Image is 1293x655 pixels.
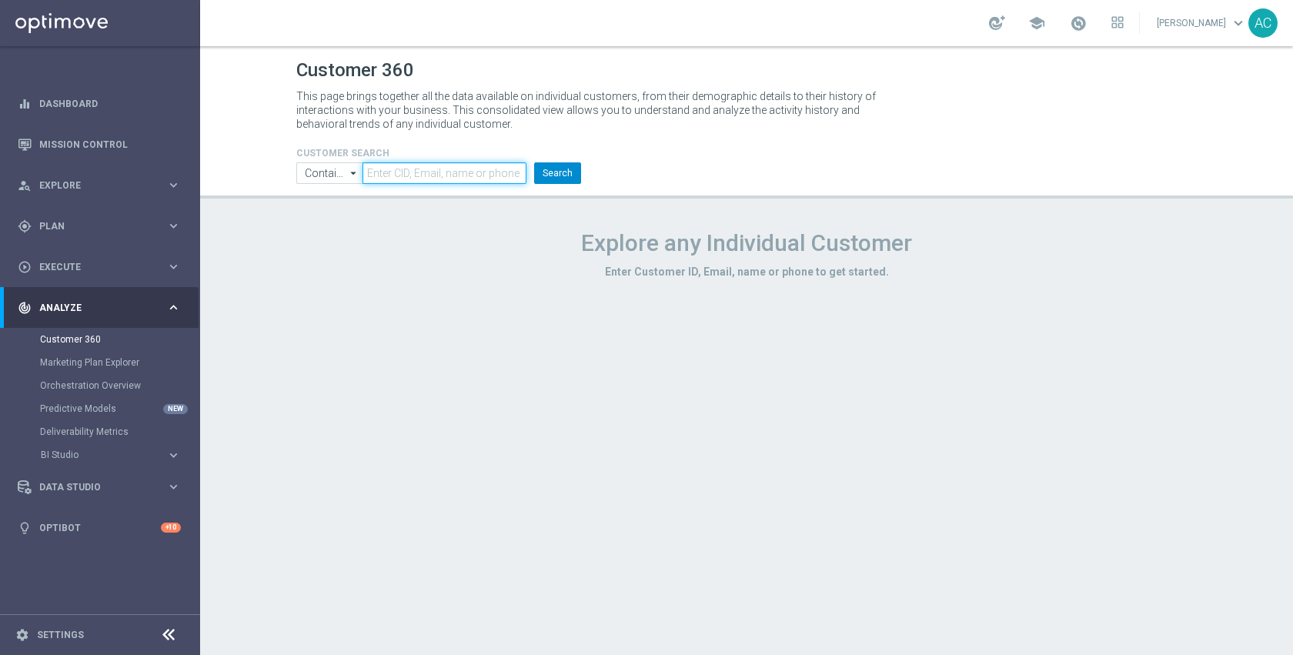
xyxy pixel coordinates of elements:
[18,219,166,233] div: Plan
[39,483,166,492] span: Data Studio
[40,443,199,466] div: BI Studio
[296,265,1197,279] h3: Enter Customer ID, Email, name or phone to get started.
[40,328,199,351] div: Customer 360
[17,481,182,493] button: Data Studio keyboard_arrow_right
[1028,15,1045,32] span: school
[17,98,182,110] button: equalizer Dashboard
[17,220,182,232] button: gps_fixed Plan keyboard_arrow_right
[18,301,166,315] div: Analyze
[39,303,166,312] span: Analyze
[18,260,166,274] div: Execute
[41,450,166,460] div: BI Studio
[363,162,526,184] input: Enter CID, Email, name or phone
[18,260,32,274] i: play_circle_outline
[15,628,29,642] i: settings
[18,507,181,548] div: Optibot
[18,83,181,124] div: Dashboard
[39,83,181,124] a: Dashboard
[166,219,181,233] i: keyboard_arrow_right
[39,222,166,231] span: Plan
[18,480,166,494] div: Data Studio
[163,404,188,414] div: NEW
[166,448,181,463] i: keyboard_arrow_right
[17,522,182,534] button: lightbulb Optibot +10
[40,333,160,346] a: Customer 360
[41,450,151,460] span: BI Studio
[40,449,182,461] button: BI Studio keyboard_arrow_right
[40,356,160,369] a: Marketing Plan Explorer
[166,480,181,494] i: keyboard_arrow_right
[346,163,362,183] i: arrow_drop_down
[161,523,181,533] div: +10
[39,507,161,548] a: Optibot
[18,521,32,535] i: lightbulb
[1230,15,1247,32] span: keyboard_arrow_down
[18,179,32,192] i: person_search
[40,403,160,415] a: Predictive Models
[18,97,32,111] i: equalizer
[1155,12,1248,35] a: [PERSON_NAME]keyboard_arrow_down
[534,162,581,184] button: Search
[39,124,181,165] a: Mission Control
[40,374,199,397] div: Orchestration Overview
[166,300,181,315] i: keyboard_arrow_right
[166,259,181,274] i: keyboard_arrow_right
[18,219,32,233] i: gps_fixed
[18,124,181,165] div: Mission Control
[17,139,182,151] button: Mission Control
[40,397,199,420] div: Predictive Models
[296,59,1197,82] h1: Customer 360
[17,179,182,192] button: person_search Explore keyboard_arrow_right
[39,181,166,190] span: Explore
[40,420,199,443] div: Deliverability Metrics
[40,426,160,438] a: Deliverability Metrics
[39,262,166,272] span: Execute
[40,379,160,392] a: Orchestration Overview
[296,162,363,184] input: Contains
[40,351,199,374] div: Marketing Plan Explorer
[18,301,32,315] i: track_changes
[37,630,84,640] a: Settings
[18,179,166,192] div: Explore
[296,148,581,159] h4: CUSTOMER SEARCH
[296,229,1197,257] h1: Explore any Individual Customer
[17,302,182,314] button: track_changes Analyze keyboard_arrow_right
[17,261,182,273] button: play_circle_outline Execute keyboard_arrow_right
[166,178,181,192] i: keyboard_arrow_right
[1248,8,1278,38] div: AC
[296,89,889,131] p: This page brings together all the data available on individual customers, from their demographic ...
